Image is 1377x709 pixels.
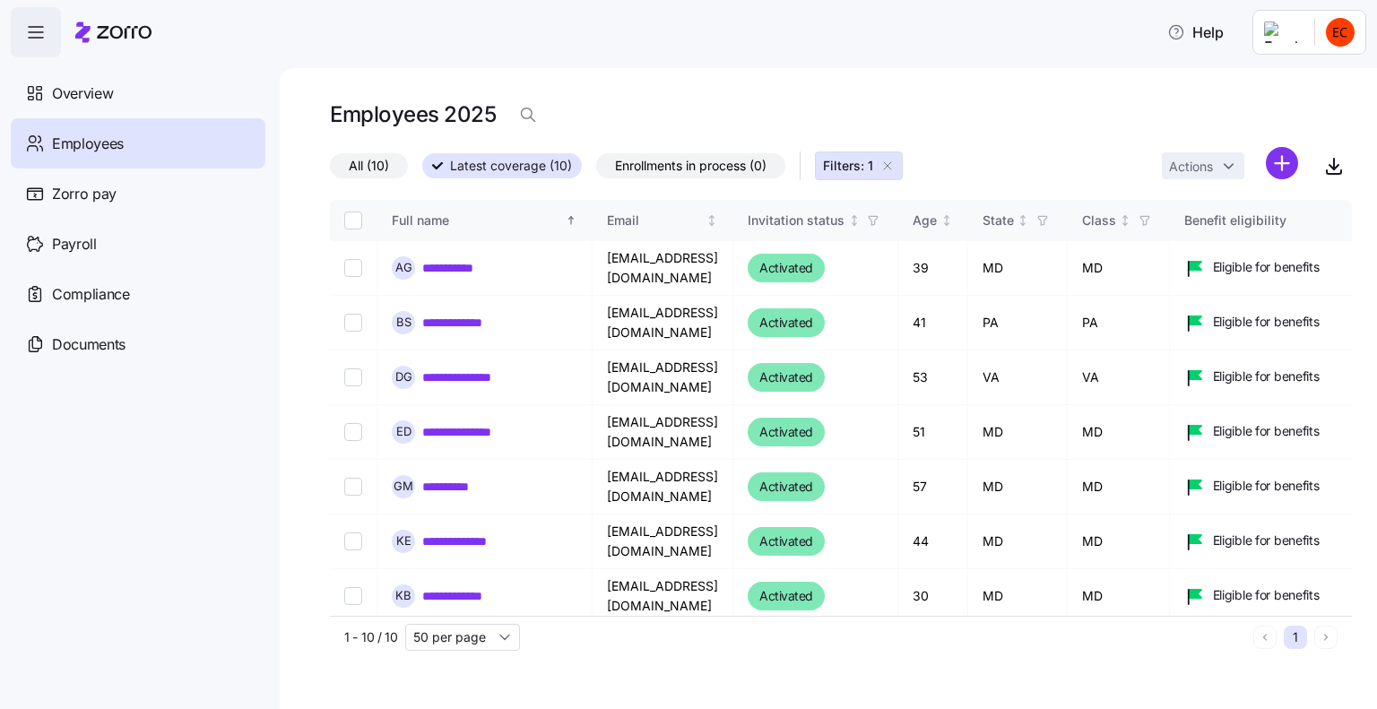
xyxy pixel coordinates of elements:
[1068,200,1170,241] th: ClassNot sorted
[11,169,265,219] a: Zorro pay
[344,478,362,496] input: Select record 5
[52,133,124,155] span: Employees
[1213,422,1320,440] span: Eligible for benefits
[395,262,412,273] span: A G
[759,531,813,552] span: Activated
[898,405,968,460] td: 51
[759,367,813,388] span: Activated
[898,460,968,514] td: 57
[377,200,593,241] th: Full nameSorted ascending
[1169,160,1213,173] span: Actions
[565,214,577,227] div: Sorted ascending
[1162,152,1244,179] button: Actions
[11,219,265,269] a: Payroll
[848,214,861,227] div: Not sorted
[1213,586,1320,604] span: Eligible for benefits
[968,514,1068,569] td: MD
[1284,626,1307,649] button: 1
[1017,214,1029,227] div: Not sorted
[1213,313,1320,331] span: Eligible for benefits
[1068,296,1170,350] td: PA
[898,514,968,569] td: 44
[344,368,362,386] input: Select record 3
[968,296,1068,350] td: PA
[1068,569,1170,624] td: MD
[593,514,733,569] td: [EMAIL_ADDRESS][DOMAIN_NAME]
[898,350,968,405] td: 53
[1266,147,1298,179] svg: add icon
[344,212,362,229] input: Select all records
[52,333,126,356] span: Documents
[593,200,733,241] th: EmailNot sorted
[759,585,813,607] span: Activated
[593,569,733,624] td: [EMAIL_ADDRESS][DOMAIN_NAME]
[396,426,411,437] span: E D
[52,82,113,105] span: Overview
[1326,18,1355,47] img: cc97166a80db72ba115bf250c5d9a898
[11,269,265,319] a: Compliance
[823,157,873,175] span: Filters: 1
[1068,405,1170,460] td: MD
[1264,22,1300,43] img: Employer logo
[349,154,389,177] span: All (10)
[913,211,937,230] div: Age
[330,100,496,128] h1: Employees 2025
[395,371,412,383] span: D G
[898,200,968,241] th: AgeNot sorted
[344,587,362,605] input: Select record 7
[815,151,903,180] button: Filters: 1
[1068,460,1170,514] td: MD
[344,532,362,550] input: Select record 6
[396,535,411,547] span: K E
[898,569,968,624] td: 30
[344,628,398,646] span: 1 - 10 / 10
[11,118,265,169] a: Employees
[706,214,718,227] div: Not sorted
[1119,214,1131,227] div: Not sorted
[1082,211,1116,230] div: Class
[52,183,117,205] span: Zorro pay
[607,211,703,230] div: Email
[1213,258,1320,276] span: Eligible for benefits
[395,590,411,601] span: K B
[11,319,265,369] a: Documents
[968,460,1068,514] td: MD
[1213,367,1320,385] span: Eligible for benefits
[344,259,362,277] input: Select record 1
[1314,626,1338,649] button: Next page
[968,569,1068,624] td: MD
[1068,514,1170,569] td: MD
[1068,241,1170,296] td: MD
[759,476,813,497] span: Activated
[392,211,562,230] div: Full name
[968,405,1068,460] td: MD
[1167,22,1224,43] span: Help
[759,421,813,443] span: Activated
[968,241,1068,296] td: MD
[450,154,572,177] span: Latest coverage (10)
[759,312,813,333] span: Activated
[593,241,733,296] td: [EMAIL_ADDRESS][DOMAIN_NAME]
[968,200,1068,241] th: StateNot sorted
[898,296,968,350] td: 41
[396,316,411,328] span: B S
[1213,477,1320,495] span: Eligible for benefits
[940,214,953,227] div: Not sorted
[52,283,130,306] span: Compliance
[394,480,413,492] span: G M
[968,350,1068,405] td: VA
[759,257,813,279] span: Activated
[593,460,733,514] td: [EMAIL_ADDRESS][DOMAIN_NAME]
[615,154,766,177] span: Enrollments in process (0)
[898,241,968,296] td: 39
[748,211,844,230] div: Invitation status
[593,296,733,350] td: [EMAIL_ADDRESS][DOMAIN_NAME]
[983,211,1014,230] div: State
[11,68,265,118] a: Overview
[344,314,362,332] input: Select record 2
[593,405,733,460] td: [EMAIL_ADDRESS][DOMAIN_NAME]
[1213,532,1320,549] span: Eligible for benefits
[593,350,733,405] td: [EMAIL_ADDRESS][DOMAIN_NAME]
[52,233,97,255] span: Payroll
[1153,14,1238,50] button: Help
